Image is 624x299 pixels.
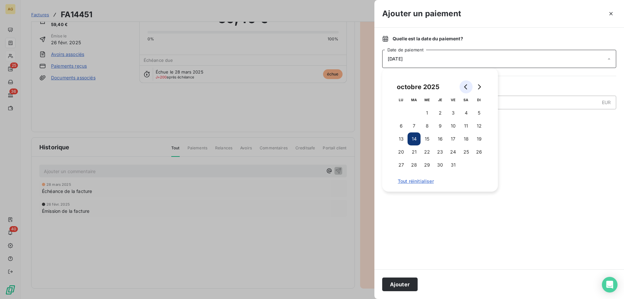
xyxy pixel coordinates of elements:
[447,145,460,158] button: 24
[473,106,486,119] button: 5
[395,82,442,92] div: octobre 2025
[395,132,408,145] button: 13
[473,132,486,145] button: 19
[393,35,463,42] span: Quelle est la date du paiement ?
[473,80,486,93] button: Go to next month
[398,179,482,184] span: Tout réinitialiser
[434,93,447,106] th: jeudi
[408,132,421,145] button: 14
[460,132,473,145] button: 18
[447,132,460,145] button: 17
[447,93,460,106] th: vendredi
[408,93,421,106] th: mardi
[434,145,447,158] button: 23
[460,106,473,119] button: 4
[421,145,434,158] button: 22
[421,93,434,106] th: mercredi
[382,115,616,121] span: Nouveau solde dû :
[382,8,461,20] h3: Ajouter un paiement
[388,56,403,61] span: [DATE]
[395,145,408,158] button: 20
[395,158,408,171] button: 27
[408,145,421,158] button: 21
[421,119,434,132] button: 8
[473,93,486,106] th: dimanche
[602,277,617,292] div: Open Intercom Messenger
[408,158,421,171] button: 28
[408,119,421,132] button: 7
[434,119,447,132] button: 9
[460,119,473,132] button: 11
[460,80,473,93] button: Go to previous month
[382,278,418,291] button: Ajouter
[447,158,460,171] button: 31
[473,145,486,158] button: 26
[473,119,486,132] button: 12
[395,93,408,106] th: lundi
[447,106,460,119] button: 3
[434,106,447,119] button: 2
[421,106,434,119] button: 1
[395,119,408,132] button: 6
[460,145,473,158] button: 25
[447,119,460,132] button: 10
[421,158,434,171] button: 29
[460,93,473,106] th: samedi
[421,132,434,145] button: 15
[434,158,447,171] button: 30
[434,132,447,145] button: 16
